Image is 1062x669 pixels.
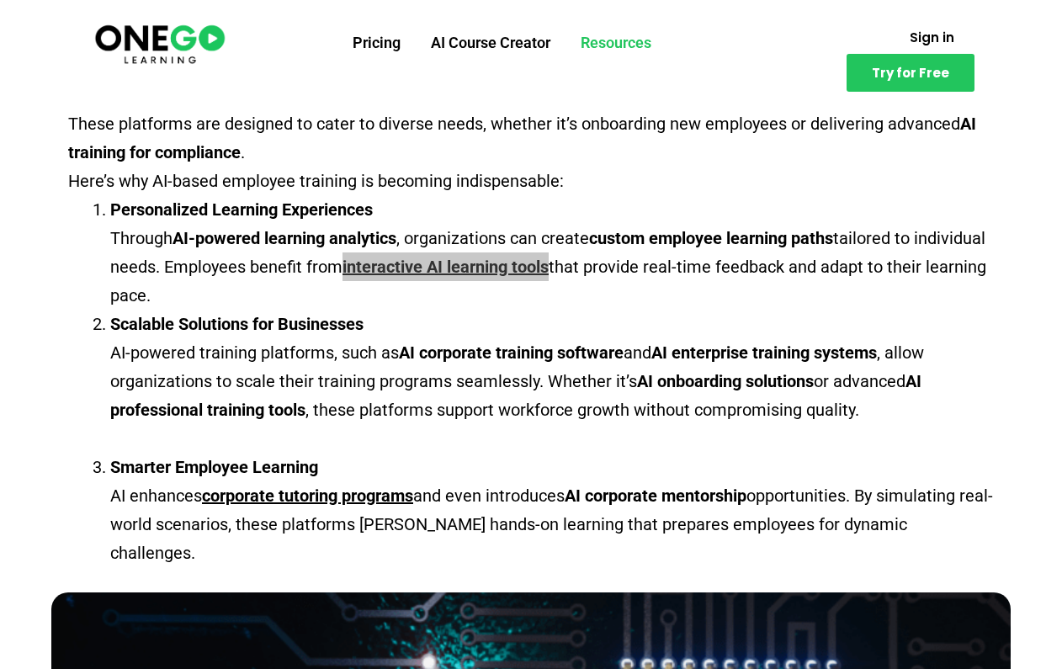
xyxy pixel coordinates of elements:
[589,228,833,248] b: custom employee learning paths
[637,371,814,391] b: AI onboarding solutions
[110,199,373,220] b: Personalized Learning Experiences
[110,453,994,567] li: AI enhances and even introduces opportunities. By simulating real-world scenarios, these platform...
[814,371,905,391] span: or advanced
[337,21,416,65] a: Pricing
[565,486,746,506] b: AI corporate mentorship
[110,257,986,305] span: that provide real-time feedback and adapt to their learning pace.
[110,314,364,334] b: Scalable Solutions for Businesses
[110,342,399,363] span: AI-powered training platforms, such as
[651,342,877,363] b: AI enterprise training systems
[342,257,549,277] a: interactive AI learning tools
[566,21,666,65] a: Resources
[305,400,859,420] span: , these platforms support workforce growth without compromising quality.
[68,171,564,191] span: Here’s why AI-based employee training is becoming indispensable:
[624,342,651,363] span: and
[396,228,589,248] span: , organizations can create
[173,228,396,248] b: AI-powered learning analytics
[399,342,624,363] b: AI corporate training software
[416,21,566,65] a: AI Course Creator
[110,228,173,248] span: Through
[241,142,245,162] span: .
[910,31,954,44] span: Sign in
[202,486,413,506] a: corporate tutoring programs
[847,54,974,92] a: Try for Free
[872,66,949,79] span: Try for Free
[889,21,974,54] a: Sign in
[110,457,318,477] b: Smarter Employee Learning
